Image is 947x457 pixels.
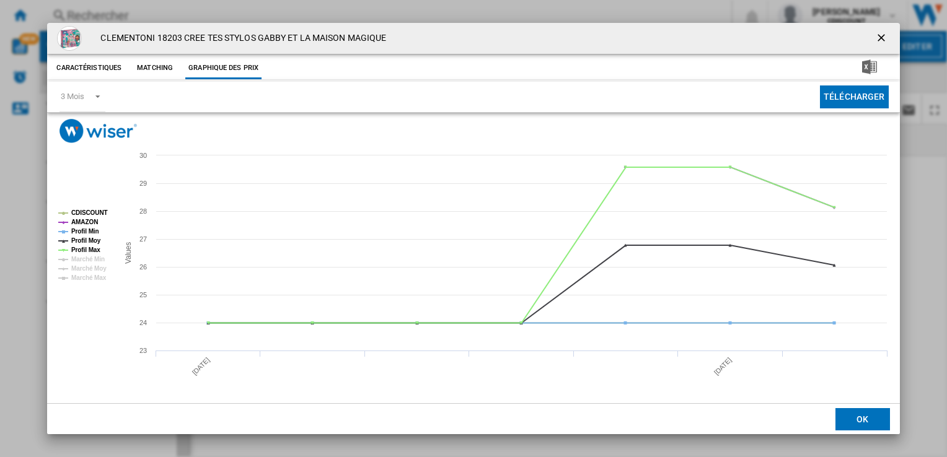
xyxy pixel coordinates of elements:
[191,356,211,376] tspan: [DATE]
[835,408,890,430] button: OK
[71,265,107,272] tspan: Marché Moy
[139,319,147,326] tspan: 24
[842,57,897,79] button: Télécharger au format Excel
[124,242,133,264] tspan: Values
[185,57,262,79] button: Graphique des prix
[57,26,82,51] img: clementoni-atelier-des-stylos-gabby-et-la-mais.jpg
[820,85,889,108] button: Télécharger
[71,237,101,244] tspan: Profil Moy
[128,57,182,79] button: Matching
[94,32,386,45] h4: CLEMENTONI 18203 CREE TES STYLOS GABBY ET LA MAISON MAGIQUE
[71,219,98,225] tspan: AMAZON
[53,57,125,79] button: Caractéristiques
[875,32,890,46] ng-md-icon: getI18NText('BUTTONS.CLOSE_DIALOG')
[713,356,733,376] tspan: [DATE]
[139,235,147,243] tspan: 27
[47,23,899,434] md-dialog: Product popup
[870,26,895,51] button: getI18NText('BUTTONS.CLOSE_DIALOG')
[139,207,147,215] tspan: 28
[139,152,147,159] tspan: 30
[71,274,107,281] tspan: Marché Max
[71,246,100,253] tspan: Profil Max
[139,347,147,354] tspan: 23
[139,180,147,187] tspan: 29
[139,263,147,271] tspan: 26
[61,92,84,101] div: 3 Mois
[71,228,99,235] tspan: Profil Min
[139,291,147,298] tspan: 25
[71,256,105,263] tspan: Marché Min
[59,119,137,143] img: logo_wiser_300x94.png
[71,209,108,216] tspan: CDISCOUNT
[862,59,877,74] img: excel-24x24.png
